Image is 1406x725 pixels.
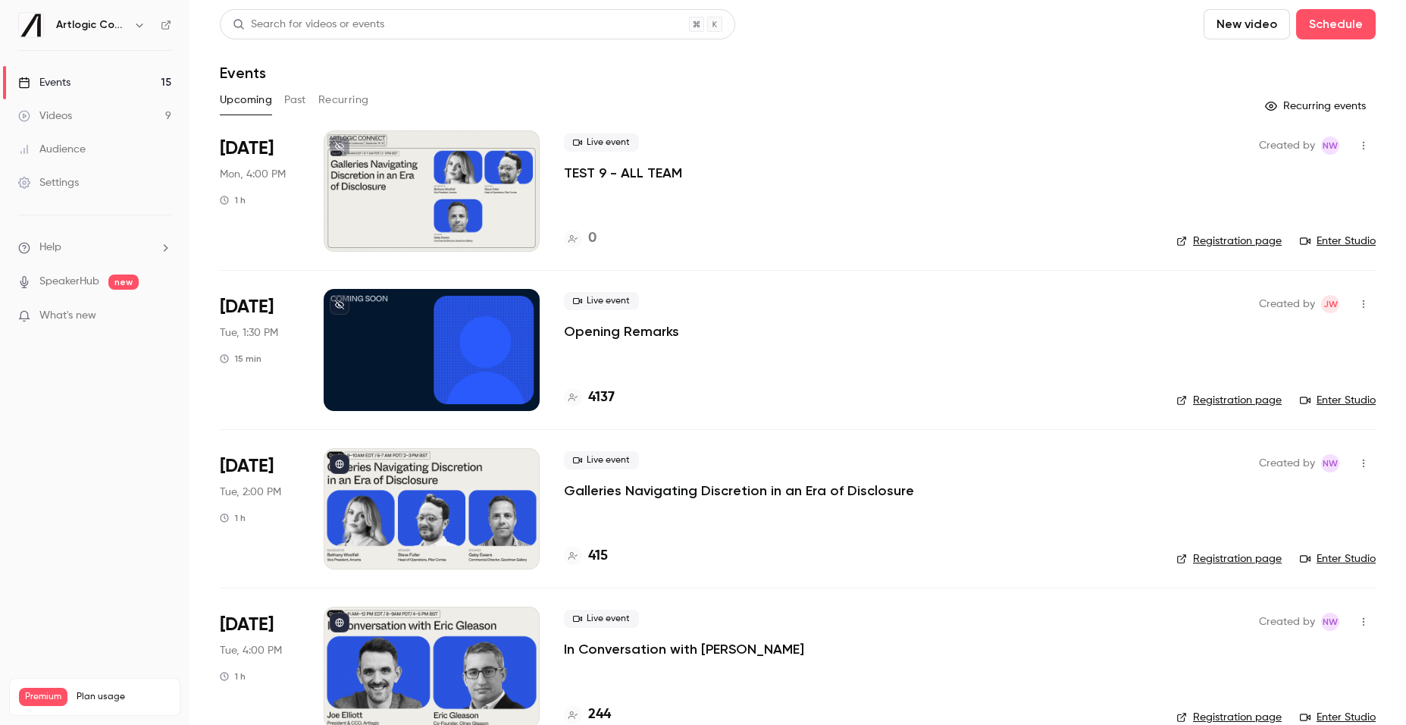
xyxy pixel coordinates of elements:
[220,670,246,683] div: 1 h
[588,388,615,408] h4: 4137
[1296,9,1376,39] button: Schedule
[564,451,639,469] span: Live event
[1176,551,1282,567] a: Registration page
[108,275,139,290] span: new
[39,240,61,256] span: Help
[1259,613,1315,631] span: Created by
[220,512,246,524] div: 1 h
[588,228,597,249] h4: 0
[1321,295,1339,313] span: Jack Walden
[564,482,914,500] a: Galleries Navigating Discretion in an Era of Disclosure
[220,295,274,319] span: [DATE]
[1323,454,1338,472] span: NW
[1300,234,1376,249] a: Enter Studio
[1258,94,1376,118] button: Recurring events
[1259,454,1315,472] span: Created by
[588,546,608,567] h4: 415
[318,88,369,112] button: Recurring
[220,194,246,206] div: 1 h
[39,308,96,324] span: What's new
[564,640,804,658] a: In Conversation with [PERSON_NAME]
[1176,234,1282,249] a: Registration page
[220,448,299,570] div: Sep 16 Tue, 2:00 PM (Europe/London)
[233,17,384,33] div: Search for videos or events
[1321,454,1339,472] span: Natasha Whiffin
[220,289,299,410] div: Sep 16 Tue, 1:30 PM (Europe/London)
[220,130,299,252] div: Sep 15 Mon, 4:00 PM (Europe/London)
[1323,137,1338,155] span: NW
[220,88,272,112] button: Upcoming
[564,388,615,408] a: 4137
[220,643,282,658] span: Tue, 4:00 PM
[77,691,171,703] span: Plan usage
[1259,137,1315,155] span: Created by
[153,309,171,323] iframe: Noticeable Trigger
[588,705,611,725] h4: 244
[564,546,608,567] a: 415
[564,164,682,182] a: TEST 9 - ALL TEAM
[284,88,306,112] button: Past
[18,142,86,157] div: Audience
[1176,393,1282,408] a: Registration page
[56,17,127,33] h6: Artlogic Connect 2025
[220,167,286,182] span: Mon, 4:00 PM
[220,613,274,637] span: [DATE]
[220,454,274,479] span: [DATE]
[18,175,79,190] div: Settings
[1259,295,1315,313] span: Created by
[1176,710,1282,725] a: Registration page
[39,274,99,290] a: SpeakerHub
[1300,710,1376,725] a: Enter Studio
[1300,551,1376,567] a: Enter Studio
[18,75,70,90] div: Events
[564,133,639,152] span: Live event
[19,13,43,37] img: Artlogic Connect 2025
[220,64,266,82] h1: Events
[220,353,261,365] div: 15 min
[1300,393,1376,408] a: Enter Studio
[564,705,611,725] a: 244
[220,325,278,341] span: Tue, 1:30 PM
[220,137,274,161] span: [DATE]
[564,292,639,310] span: Live event
[1321,137,1339,155] span: Natasha Whiffin
[1204,9,1290,39] button: New video
[220,485,281,500] span: Tue, 2:00 PM
[564,228,597,249] a: 0
[18,108,72,124] div: Videos
[19,688,67,706] span: Premium
[564,610,639,628] span: Live event
[18,240,171,256] li: help-dropdown-opener
[1323,295,1338,313] span: JW
[1323,613,1338,631] span: NW
[1321,613,1339,631] span: Natasha Whiffin
[564,322,679,341] a: Opening Remarks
